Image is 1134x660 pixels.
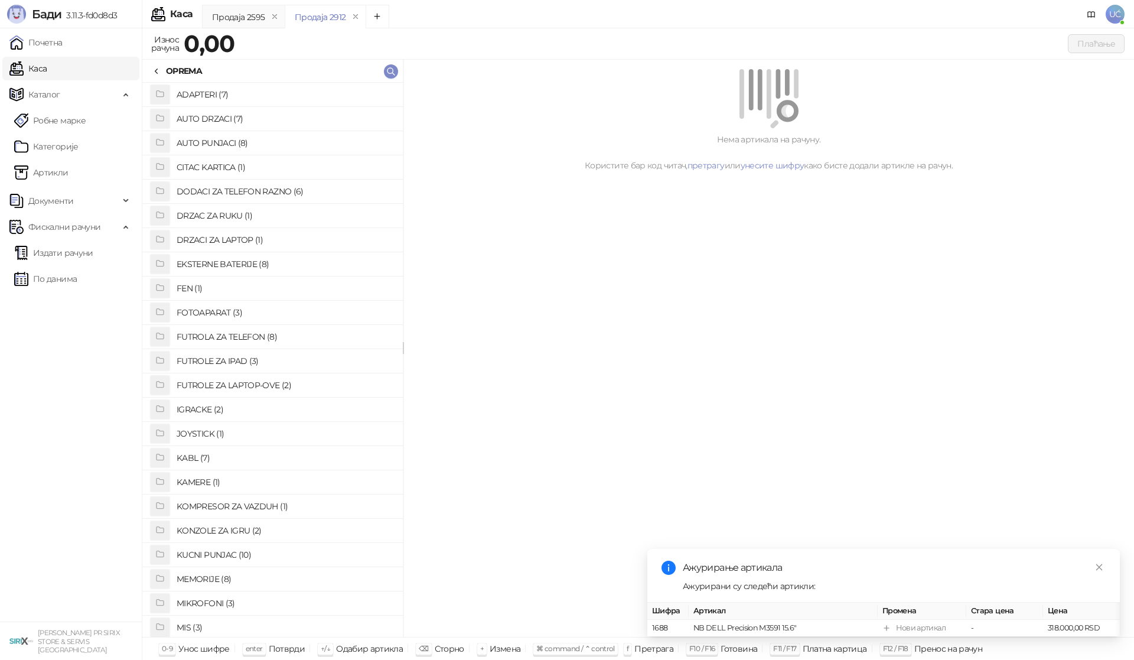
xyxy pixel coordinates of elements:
[683,561,1106,575] div: Ажурирање артикала
[7,5,26,24] img: Logo
[647,603,689,620] th: Шифра
[14,161,69,184] a: ArtikliАртикли
[647,620,689,637] td: 1688
[883,644,908,653] span: F12 / F18
[212,11,265,24] div: Продаја 2595
[177,255,393,274] h4: EKSTERNE BATERIJE (8)
[878,603,966,620] th: Промена
[177,182,393,201] h4: DODACI ZA TELEFON RAZNO (6)
[14,135,79,158] a: Категорије
[687,160,725,171] a: претрагу
[1106,5,1125,24] span: UĆ
[9,31,63,54] a: Почетна
[689,620,878,637] td: NB DELL Precision M3591 15.6"
[661,561,676,575] span: info-circle
[177,279,393,298] h4: FEN (1)
[366,5,389,28] button: Add tab
[1043,603,1120,620] th: Цена
[14,267,77,291] a: По данима
[177,497,393,516] h4: KOMPRESOR ZA VAZDUH (1)
[177,376,393,395] h4: FUTROLE ZA LAPTOP-OVE (2)
[683,580,1106,593] div: Ажурирани су следећи артикли:
[295,11,346,24] div: Продаја 2912
[32,7,61,21] span: Бади
[177,473,393,492] h4: KAMERE (1)
[348,12,363,22] button: remove
[177,352,393,370] h4: FUTROLE ZA IPAD (3)
[627,644,628,653] span: f
[336,641,403,656] div: Одабир артикла
[177,109,393,128] h4: AUTO DRZACI (7)
[61,10,117,21] span: 3.11.3-fd0d8d3
[773,644,796,653] span: F11 / F17
[177,521,393,540] h4: KONZOLE ZA IGRU (2)
[149,32,181,56] div: Износ рачуна
[177,303,393,322] h4: FOTOAPARAT (3)
[267,12,282,22] button: remove
[803,641,867,656] div: Платна картица
[177,594,393,613] h4: MIKROFONI (3)
[418,133,1120,172] div: Нема артикала на рачуну. Користите бар код читач, или како бисте додали артикле на рачун.
[142,83,403,637] div: grid
[269,641,305,656] div: Потврди
[170,9,193,19] div: Каса
[435,641,464,656] div: Сторно
[490,641,520,656] div: Измена
[246,644,263,653] span: enter
[419,644,428,653] span: ⌫
[162,644,172,653] span: 0-9
[1093,561,1106,574] a: Close
[177,400,393,419] h4: IGRACKE (2)
[177,448,393,467] h4: KABL (7)
[1095,563,1103,571] span: close
[741,160,804,171] a: унесите шифру
[9,629,33,653] img: 64x64-companyLogo-cb9a1907-c9b0-4601-bb5e-5084e694c383.png
[634,641,673,656] div: Претрага
[689,603,878,620] th: Артикал
[14,241,93,265] a: Издати рачуни
[14,109,86,132] a: Робне марке
[177,327,393,346] h4: FUTROLA ZA TELEFON (8)
[177,618,393,637] h4: MIS (3)
[966,603,1043,620] th: Стара цена
[321,644,330,653] span: ↑/↓
[177,424,393,443] h4: JOYSTICK (1)
[9,57,47,80] a: Каса
[177,570,393,589] h4: MEMORIJE (8)
[177,158,393,177] h4: CITAC KARTICA (1)
[914,641,982,656] div: Пренос на рачун
[38,629,120,654] small: [PERSON_NAME] PR SIRIX STORE & SERVIS [GEOGRAPHIC_DATA]
[177,85,393,104] h4: ADAPTERI (7)
[28,189,73,213] span: Документи
[177,230,393,249] h4: DRZACI ZA LAPTOP (1)
[177,134,393,152] h4: AUTO PUNJACI (8)
[166,64,202,77] div: OPREMA
[1043,620,1120,637] td: 318.000,00 RSD
[184,29,234,58] strong: 0,00
[28,83,60,106] span: Каталог
[480,644,484,653] span: +
[1082,5,1101,24] a: Документација
[178,641,230,656] div: Унос шифре
[689,644,715,653] span: F10 / F16
[966,620,1043,637] td: -
[177,545,393,564] h4: KUCNI PUNJAC (10)
[28,215,100,239] span: Фискални рачуни
[721,641,757,656] div: Готовина
[177,206,393,225] h4: DRZAC ZA RUKU (1)
[536,644,615,653] span: ⌘ command / ⌃ control
[1068,34,1125,53] button: Плаћање
[896,622,946,634] div: Нови артикал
